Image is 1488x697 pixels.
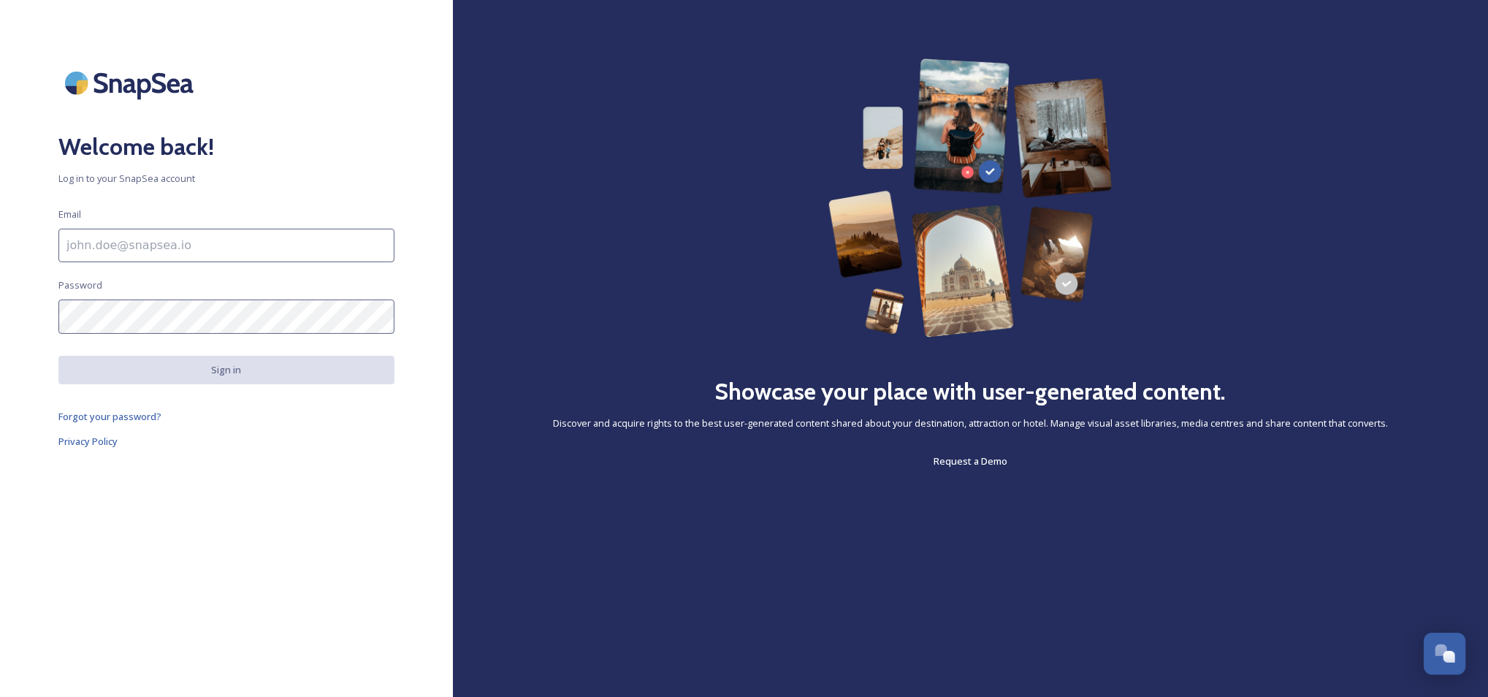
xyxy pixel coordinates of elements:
a: Forgot your password? [58,408,394,425]
span: Discover and acquire rights to the best user-generated content shared about your destination, att... [553,416,1388,430]
h2: Showcase your place with user-generated content. [715,374,1226,409]
img: SnapSea Logo [58,58,205,107]
button: Sign in [58,356,394,384]
a: Privacy Policy [58,433,394,450]
button: Open Chat [1424,633,1466,675]
a: Request a Demo [934,452,1007,470]
h2: Welcome back! [58,129,394,164]
span: Email [58,207,81,221]
span: Forgot your password? [58,410,161,423]
span: Request a Demo [934,454,1007,468]
img: 63b42ca75bacad526042e722_Group%20154-p-800.png [828,58,1113,338]
span: Log in to your SnapSea account [58,172,394,186]
span: Password [58,278,102,292]
input: john.doe@snapsea.io [58,229,394,262]
span: Privacy Policy [58,435,118,448]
